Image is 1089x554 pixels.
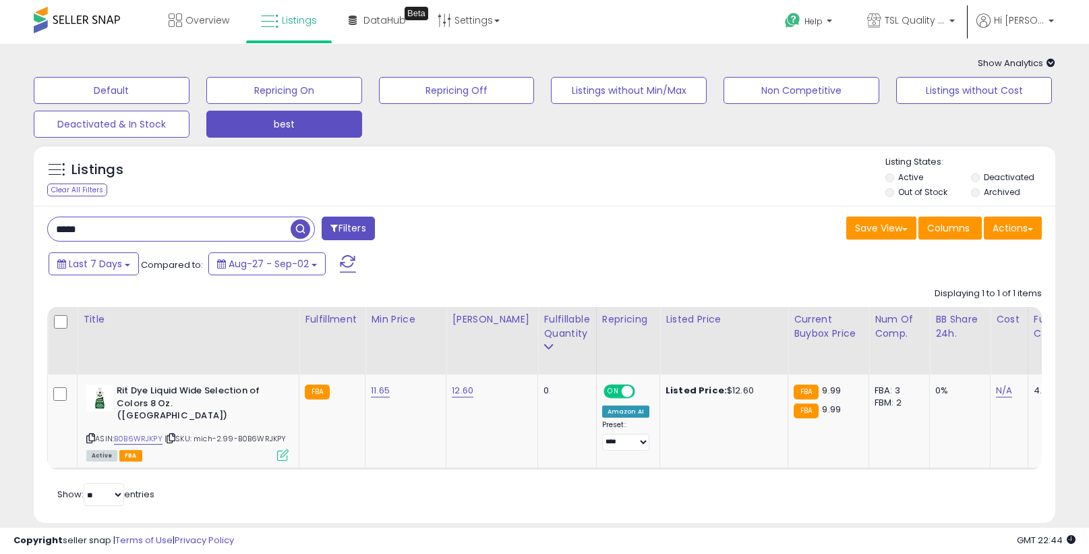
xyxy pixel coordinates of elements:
[885,13,945,27] span: TSL Quality Products
[822,384,841,397] span: 9.99
[551,77,707,104] button: Listings without Min/Max
[114,433,163,445] a: B0B6WRJKPY
[784,12,801,29] i: Get Help
[69,257,122,271] span: Last 7 Days
[984,217,1042,240] button: Actions
[305,312,359,327] div: Fulfillment
[875,312,924,341] div: Num of Comp.
[322,217,374,240] button: Filters
[794,312,863,341] div: Current Buybox Price
[83,312,293,327] div: Title
[34,111,189,138] button: Deactivated & In Stock
[86,385,113,412] img: 316rdLptNqL._SL40_.jpg
[206,111,362,138] button: best
[602,420,649,451] div: Preset:
[282,13,317,27] span: Listings
[996,312,1022,327] div: Cost
[984,171,1034,183] label: Deactivated
[229,257,309,271] span: Aug-27 - Sep-02
[1034,312,1086,341] div: Fulfillment Cost
[34,77,189,104] button: Default
[935,385,980,397] div: 0%
[885,156,1055,169] p: Listing States:
[605,386,622,397] span: ON
[896,77,1052,104] button: Listings without Cost
[452,384,473,397] a: 12.60
[117,385,281,426] b: Rit Dye Liquid Wide Selection of Colors 8 Oz. ([GEOGRAPHIC_DATA])
[305,385,330,399] small: FBA
[978,57,1055,70] span: Show Analytics
[976,13,1054,44] a: Hi [PERSON_NAME]
[666,384,727,397] b: Listed Price:
[371,384,390,397] a: 11.65
[1034,385,1081,397] div: 4.15
[206,77,362,104] button: Repricing On
[794,404,819,418] small: FBA
[71,161,123,179] h5: Listings
[724,77,879,104] button: Non Competitive
[994,13,1044,27] span: Hi [PERSON_NAME]
[13,534,63,547] strong: Copyright
[875,397,919,409] div: FBM: 2
[405,7,428,20] div: Tooltip anchor
[822,403,841,416] span: 9.99
[666,312,782,327] div: Listed Price
[379,77,535,104] button: Repricing Off
[57,488,154,501] span: Show: entries
[984,186,1020,198] label: Archived
[175,534,234,547] a: Privacy Policy
[602,406,649,418] div: Amazon AI
[86,385,289,460] div: ASIN:
[185,13,229,27] span: Overview
[794,385,819,399] small: FBA
[846,217,916,240] button: Save View
[996,384,1012,397] a: N/A
[935,312,984,341] div: BB Share 24h.
[13,534,234,547] div: seller snap | |
[898,186,947,198] label: Out of Stock
[1017,534,1076,547] span: 2025-09-14 22:44 GMT
[141,258,203,271] span: Compared to:
[804,16,823,27] span: Help
[86,450,117,462] span: All listings currently available for purchase on Amazon
[49,252,139,275] button: Last 7 Days
[543,385,585,397] div: 0
[371,312,440,327] div: Min Price
[935,287,1042,300] div: Displaying 1 to 1 of 1 items
[918,217,982,240] button: Columns
[115,534,173,547] a: Terms of Use
[363,13,406,27] span: DataHub
[774,2,846,44] a: Help
[632,386,654,397] span: OFF
[47,184,107,196] div: Clear All Filters
[927,221,970,235] span: Columns
[208,252,326,275] button: Aug-27 - Sep-02
[898,171,923,183] label: Active
[875,385,919,397] div: FBA: 3
[452,312,532,327] div: [PERSON_NAME]
[666,385,777,397] div: $12.60
[119,450,142,462] span: FBA
[165,433,287,444] span: | SKU: mich-2.99-B0B6WRJKPY
[543,312,590,341] div: Fulfillable Quantity
[602,312,654,327] div: Repricing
